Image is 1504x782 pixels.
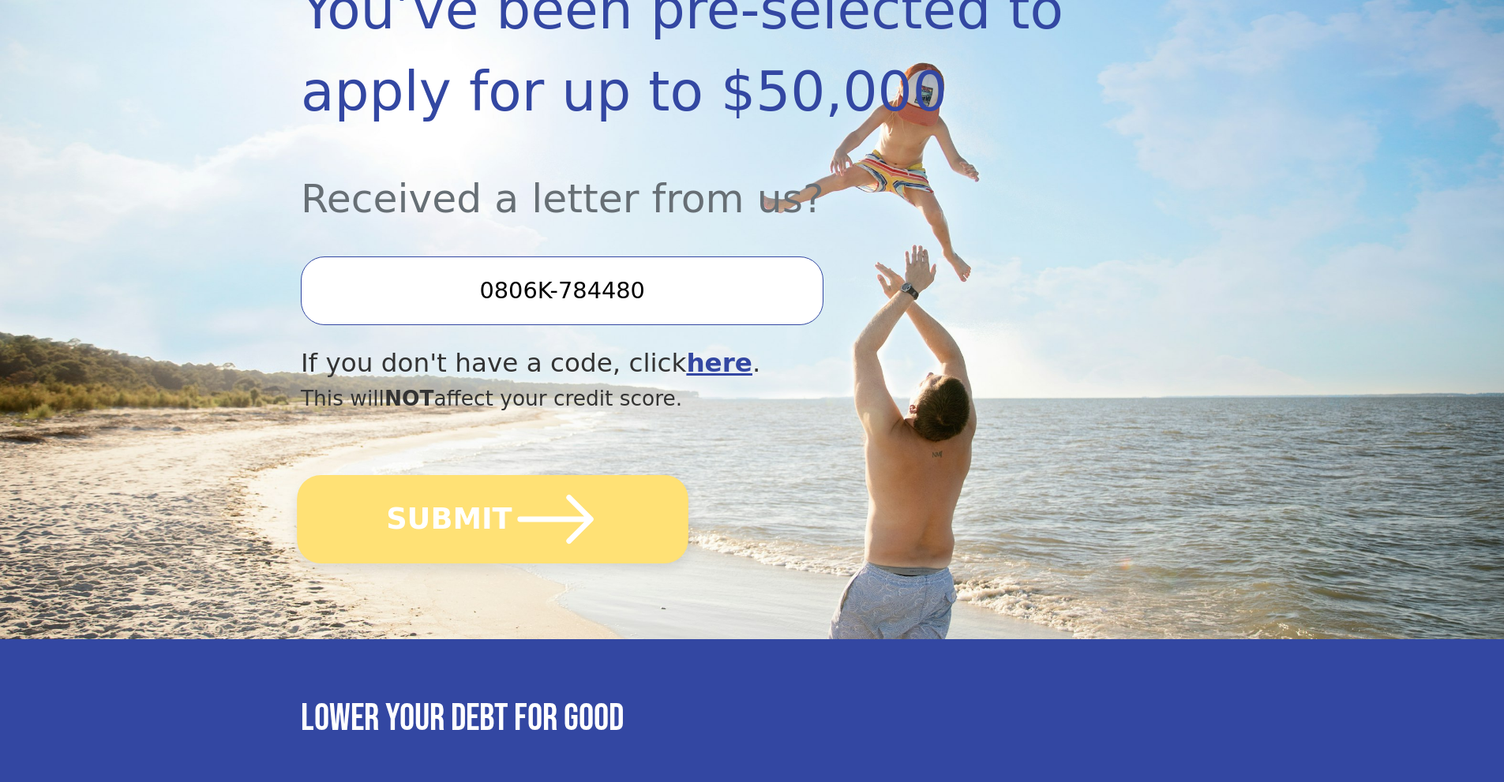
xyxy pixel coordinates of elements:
[301,133,1068,228] div: Received a letter from us?
[301,696,1203,742] h3: Lower your debt for good
[297,475,688,563] button: SUBMIT
[686,348,752,378] a: here
[301,383,1068,414] div: This will affect your credit score.
[384,386,434,410] span: NOT
[301,344,1068,383] div: If you don't have a code, click .
[301,256,823,324] input: Enter your Offer Code:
